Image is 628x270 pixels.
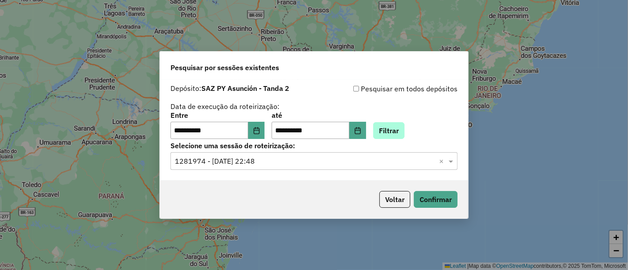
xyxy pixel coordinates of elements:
[272,110,366,120] label: até
[314,83,458,94] div: Pesquisar em todos depósitos
[170,83,289,94] label: Depósito:
[170,110,265,120] label: Entre
[379,191,410,208] button: Voltar
[201,84,289,93] strong: SAZ PY Asunción - Tanda 2
[170,62,279,73] span: Pesquisar por sessões existentes
[439,156,446,166] span: Clear all
[170,101,280,112] label: Data de execução da roteirização:
[170,140,458,151] label: Selecione uma sessão de roteirização:
[373,122,405,139] button: Filtrar
[349,122,366,139] button: Choose Date
[248,122,265,139] button: Choose Date
[414,191,458,208] button: Confirmar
